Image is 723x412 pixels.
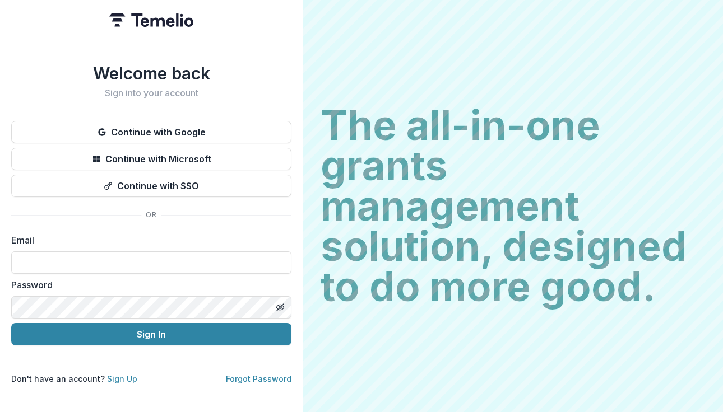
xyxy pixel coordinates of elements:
[11,323,291,345] button: Sign In
[11,373,137,385] p: Don't have an account?
[11,278,285,292] label: Password
[109,13,193,27] img: Temelio
[11,121,291,143] button: Continue with Google
[107,374,137,383] a: Sign Up
[11,175,291,197] button: Continue with SSO
[11,233,285,247] label: Email
[11,63,291,83] h1: Welcome back
[226,374,291,383] a: Forgot Password
[271,298,289,316] button: Toggle password visibility
[11,148,291,170] button: Continue with Microsoft
[11,88,291,99] h2: Sign into your account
